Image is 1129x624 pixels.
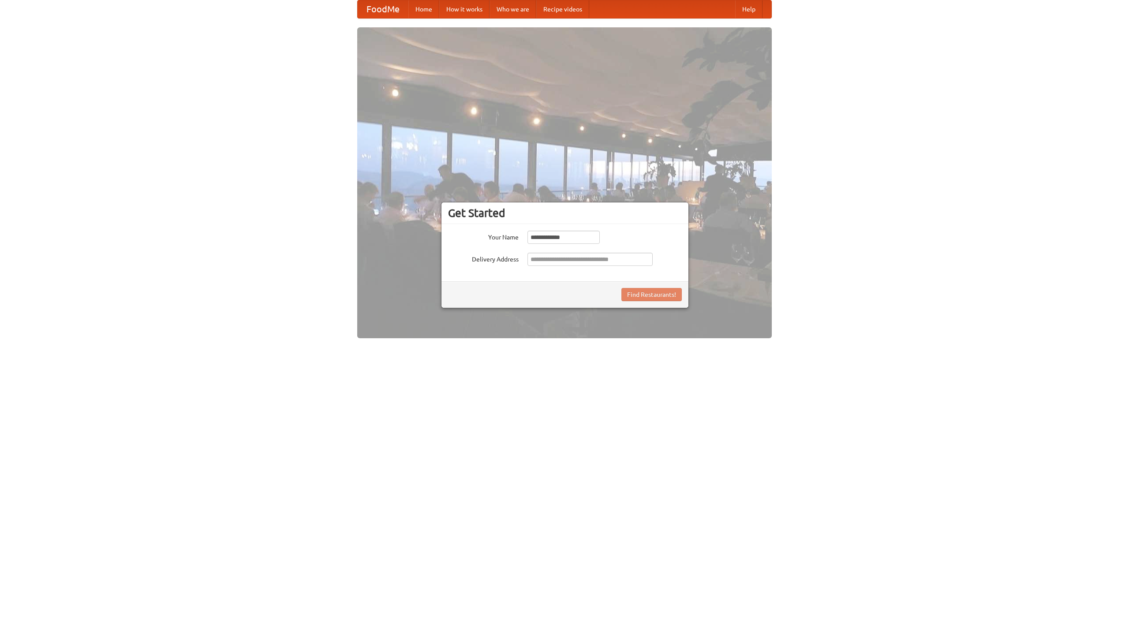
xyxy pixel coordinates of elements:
h3: Get Started [448,206,682,220]
a: How it works [439,0,490,18]
button: Find Restaurants! [621,288,682,301]
label: Your Name [448,231,519,242]
a: Help [735,0,763,18]
a: Who we are [490,0,536,18]
a: Recipe videos [536,0,589,18]
label: Delivery Address [448,253,519,264]
a: FoodMe [358,0,408,18]
a: Home [408,0,439,18]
